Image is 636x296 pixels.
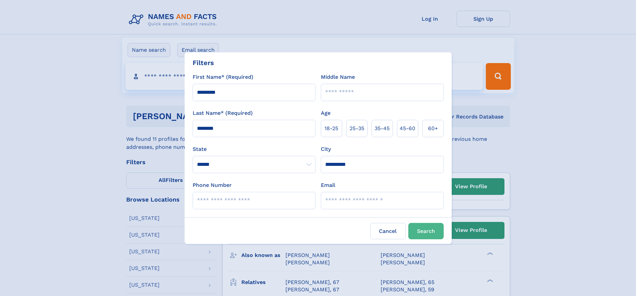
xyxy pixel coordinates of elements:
div: Filters [193,58,214,68]
span: 45‑60 [400,124,415,132]
span: 35‑45 [375,124,390,132]
span: 18‑25 [325,124,338,132]
label: Middle Name [321,73,355,81]
button: Search [408,223,444,239]
label: City [321,145,331,153]
label: State [193,145,315,153]
label: Last Name* (Required) [193,109,253,117]
label: Phone Number [193,181,232,189]
span: 60+ [428,124,438,132]
label: Email [321,181,335,189]
label: First Name* (Required) [193,73,253,81]
label: Age [321,109,331,117]
span: 25‑35 [350,124,364,132]
label: Cancel [370,223,406,239]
